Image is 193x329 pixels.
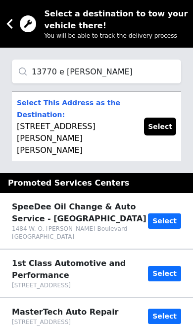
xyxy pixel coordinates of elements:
div: You will be able to track the delivery process [44,32,193,40]
div: 1st Class Automotive and Performance [12,258,148,281]
span: Select This Address as the Destination: [17,99,120,119]
div: MasterTech Auto Repair [12,306,119,318]
div: [STREET_ADDRESS] [12,281,148,289]
button: Select [148,266,181,281]
button: Select [148,309,181,324]
div: Select a destination to tow your vehicle there! [44,8,188,32]
div: SpeeDee Oil Change & Auto Service - [GEOGRAPHIC_DATA] [12,201,148,225]
p: [STREET_ADDRESS][PERSON_NAME][PERSON_NAME] [17,97,134,156]
div: [STREET_ADDRESS] [12,318,119,326]
img: trx now logo [20,15,36,32]
button: Select [148,213,181,229]
button: Select [144,118,176,135]
input: Where would you like to go? [12,60,181,83]
div: 1484 W. O. [PERSON_NAME] Boulevard [GEOGRAPHIC_DATA] [12,225,148,241]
